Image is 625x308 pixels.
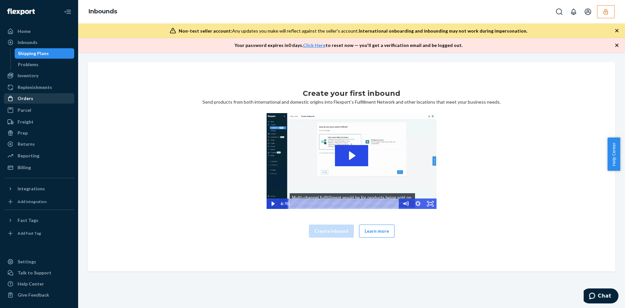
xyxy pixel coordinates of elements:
[18,39,37,46] div: Inbounds
[309,225,354,238] button: Create inbound
[359,225,395,238] button: Learn more
[18,281,44,287] div: Help Center
[18,72,38,79] div: Inventory
[4,279,74,289] a: Help Center
[4,93,74,104] a: Orders
[179,28,527,34] div: Any updates you make will reflect against the seller's account.
[399,198,412,209] button: Mute
[18,258,36,265] div: Settings
[18,141,35,147] div: Returns
[4,37,74,48] a: Inbounds
[4,70,74,81] a: Inventory
[4,162,74,173] a: Billing
[4,105,74,115] a: Parcel
[18,292,49,298] div: Give Feedback
[553,5,566,18] button: Open Search Box
[293,198,396,209] div: Playbar
[18,119,34,125] div: Freight
[4,257,74,267] a: Settings
[607,138,620,171] button: Help Center
[303,42,326,48] a: Click Here
[18,153,39,159] div: Reporting
[4,139,74,149] a: Returns
[18,28,31,35] div: Home
[89,8,117,15] a: Inbounds
[412,198,424,209] button: Show settings menu
[4,117,74,127] a: Freight
[359,28,527,34] span: International onboarding and inbounding may not work during impersonation.
[4,151,74,161] a: Reporting
[4,128,74,138] a: Prep
[303,88,400,99] h1: Create your first inbound
[4,268,74,278] button: Talk to Support
[424,198,437,209] button: Fullscreen
[4,197,74,207] a: Add Integration
[83,2,122,21] ol: breadcrumbs
[267,198,279,209] button: Play Video
[4,183,74,194] button: Integrations
[18,270,51,276] div: Talk to Support
[18,230,41,236] div: Add Fast Tag
[267,113,437,209] img: Video Thumbnail
[18,164,31,171] div: Billing
[18,95,33,102] div: Orders
[335,145,368,166] button: Play Video: 2023-09-11_Flexport_Inbounds_HighRes
[18,84,52,91] div: Replenishments
[4,228,74,239] a: Add Fast Tag
[234,42,463,49] p: Your password expires in 0 days . to reset now — you'll get a verification email and be logged out.
[18,217,38,224] div: Fast Tags
[15,48,75,59] a: Shipping Plans
[93,88,610,245] div: Send products from both international and domestic origins into Flexport’s Fulfillment Network an...
[584,288,618,305] iframe: Opens a widget where you can chat to one of our agents
[18,130,28,136] div: Prep
[61,5,74,18] button: Close Navigation
[18,61,38,68] div: Problems
[15,59,75,70] a: Problems
[18,199,47,204] div: Add Integration
[7,8,35,15] img: Flexport logo
[581,5,594,18] button: Open account menu
[18,107,31,113] div: Parcel
[4,82,74,93] a: Replenishments
[567,5,580,18] button: Open notifications
[4,290,74,300] button: Give Feedback
[4,215,74,226] button: Fast Tags
[18,185,45,192] div: Integrations
[179,28,232,34] span: Non-test seller account:
[18,50,49,57] div: Shipping Plans
[4,26,74,37] a: Home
